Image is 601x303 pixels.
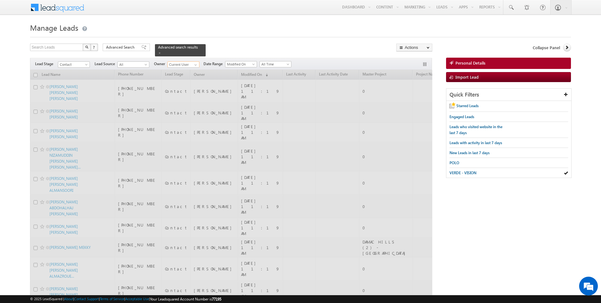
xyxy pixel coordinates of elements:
[396,44,432,51] button: Actions
[260,61,290,67] span: All Time
[259,61,291,67] a: All Time
[30,296,221,302] span: © 2025 LeadSquared | | | | |
[446,89,571,101] div: Quick Filters
[58,62,88,67] span: Contact
[30,23,78,33] span: Manage Leads
[64,297,73,301] a: About
[446,58,571,69] a: Personal Details
[95,61,117,67] span: Lead Source
[93,44,96,50] span: ?
[449,170,476,175] span: VERDE - VISION
[449,124,502,135] span: Leads who visited website in the last 7 days
[106,44,136,50] span: Advanced Search
[455,74,479,80] span: Import Lead
[167,61,199,68] input: Type to Search
[191,62,199,68] a: Show All Items
[150,297,221,301] span: Your Leadsquared Account Number is
[449,140,502,145] span: Leads with activity in last 7 days
[35,61,58,67] span: Lead Stage
[117,61,149,68] a: All
[203,61,225,67] span: Date Range
[158,45,198,50] span: Advanced search results
[125,297,149,301] a: Acceptable Use
[449,114,474,119] span: Engaged Leads
[456,103,479,108] span: Starred Leads
[449,160,459,165] span: POLO
[225,61,255,67] span: Modified On
[212,297,221,301] span: 77195
[58,61,90,68] a: Contact
[455,60,485,66] span: Personal Details
[100,297,124,301] a: Terms of Service
[85,45,88,49] img: Search
[90,44,98,51] button: ?
[449,150,490,155] span: New Leads in last 7 days
[533,45,560,50] span: Collapse Panel
[154,61,167,67] span: Owner
[225,61,257,67] a: Modified On
[74,297,99,301] a: Contact Support
[118,62,147,67] span: All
